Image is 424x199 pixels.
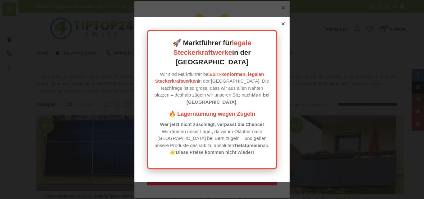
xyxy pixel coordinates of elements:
[160,122,264,127] strong: Wer jetzt nicht zuschlägt, verpasst die Chance!
[173,39,251,56] a: legale Steckerkraftwerke
[154,121,270,156] p: Wir räumen unser Lager, da wir im Oktober nach [GEOGRAPHIC_DATA] bei Bern zügeln – und geben unse...
[154,71,270,106] p: Wir sind Marktführer bei in der [GEOGRAPHIC_DATA]. Die Nachfrage ist so gross, dass wir aus allen...
[154,110,270,118] h3: 🔥 Lagerräumung wegen Zügeln
[234,143,263,148] strong: Tiefstpreisen
[154,38,270,67] h2: 🚀 Marktführer für in der [GEOGRAPHIC_DATA]
[155,71,264,84] a: ESTI-konformen, legalen Steckerkraftwerken
[176,149,254,155] strong: Diese Preise kommen nicht wieder!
